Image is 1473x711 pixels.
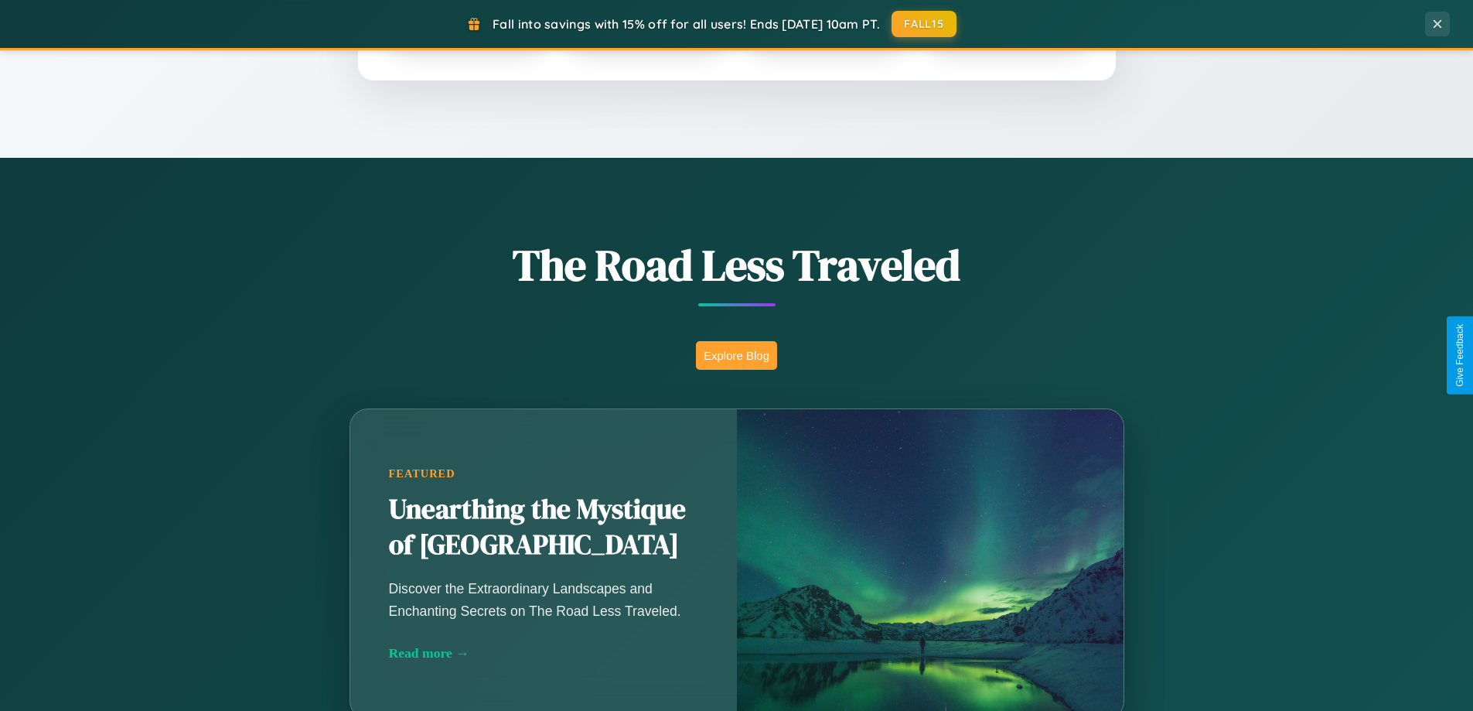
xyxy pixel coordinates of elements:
div: Read more → [389,645,698,661]
h1: The Road Less Traveled [273,235,1201,295]
button: FALL15 [892,11,956,37]
h2: Unearthing the Mystique of [GEOGRAPHIC_DATA] [389,492,698,563]
button: Explore Blog [696,341,777,370]
p: Discover the Extraordinary Landscapes and Enchanting Secrets on The Road Less Traveled. [389,578,698,621]
span: Fall into savings with 15% off for all users! Ends [DATE] 10am PT. [493,16,880,32]
div: Featured [389,467,698,480]
div: Give Feedback [1454,324,1465,387]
